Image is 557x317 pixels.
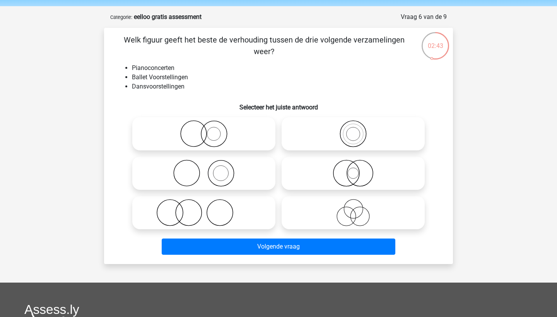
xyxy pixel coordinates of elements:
[421,31,450,51] div: 02:43
[134,13,202,20] strong: eelloo gratis assessment
[116,34,412,57] p: Welk figuur geeft het beste de verhouding tussen de drie volgende verzamelingen weer?
[132,63,441,73] li: Pianoconcerten
[132,73,441,82] li: Ballet Voorstellingen
[116,97,441,111] h6: Selecteer het juiste antwoord
[401,12,447,22] div: Vraag 6 van de 9
[110,14,132,20] small: Categorie:
[162,239,396,255] button: Volgende vraag
[132,82,441,91] li: Dansvoorstellingen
